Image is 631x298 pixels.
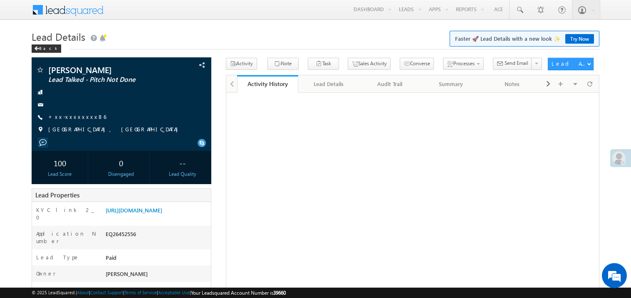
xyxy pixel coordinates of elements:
div: EQ26452556 [104,230,211,241]
div: Lead Quality [156,170,209,178]
button: Sales Activity [348,58,391,70]
span: Lead Details [32,30,85,43]
span: Processes [453,60,475,66]
a: Summary [421,75,482,93]
div: Lead Actions [552,60,587,67]
button: Converse [400,58,434,70]
button: Processes [443,58,484,70]
div: Paid [104,254,211,265]
a: Activity History [237,75,298,93]
a: +xx-xxxxxxxx86 [48,113,106,120]
span: Lead Talked - Pitch Not Done [48,76,160,84]
div: Lead Score [34,170,86,178]
span: Faster 🚀 Lead Details with a new look ✨ [455,34,594,43]
span: © 2025 LeadSquared | | | | | [32,289,286,297]
div: 0 [95,155,147,170]
span: Your Leadsquared Account Number is [191,290,286,296]
a: Notes [482,75,543,93]
a: Audit Trail [359,75,421,93]
a: Contact Support [90,290,123,295]
div: Back [32,44,61,53]
a: About [77,290,89,295]
span: 39660 [273,290,286,296]
a: Acceptable Use [158,290,190,295]
span: [PERSON_NAME] [48,66,160,74]
label: Lead Type [36,254,79,261]
a: [URL][DOMAIN_NAME] [106,207,162,214]
a: Terms of Service [124,290,157,295]
a: Back [32,44,65,51]
div: Disengaged [95,170,147,178]
div: -- [156,155,209,170]
label: Owner [36,270,56,277]
label: Application Number [36,230,97,245]
label: KYC link 2_0 [36,206,97,221]
span: [GEOGRAPHIC_DATA], [GEOGRAPHIC_DATA] [48,126,182,134]
div: Lead Details [305,79,352,89]
div: Activity History [243,80,292,88]
button: Lead Actions [548,58,594,70]
div: Summary [427,79,474,89]
button: Task [308,58,339,70]
span: [PERSON_NAME] [106,270,148,277]
button: Note [267,58,299,70]
div: 100 [34,155,86,170]
div: Audit Trail [366,79,413,89]
button: Send Email [493,58,532,70]
a: Lead Details [298,75,359,93]
span: Send Email [505,59,528,67]
button: Activity [226,58,257,70]
a: Try Now [565,34,594,44]
span: Lead Properties [35,191,79,199]
div: Notes [488,79,535,89]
